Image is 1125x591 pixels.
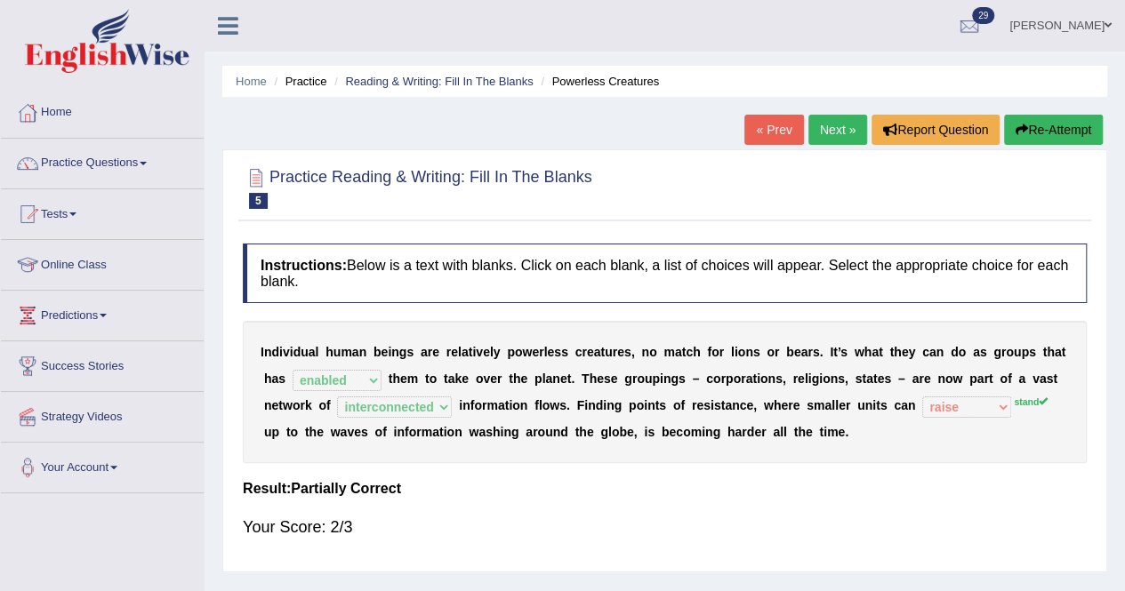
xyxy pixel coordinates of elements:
b: w [283,398,293,412]
b: s [1029,345,1036,359]
b: h [1047,345,1055,359]
b: r [788,398,792,412]
b: m [341,345,351,359]
b: r [719,345,724,359]
b: d [271,345,279,359]
b: l [731,345,735,359]
b: s [775,371,783,386]
b: m [486,398,497,412]
b: m [814,398,824,412]
b: e [317,425,324,439]
b: p [629,398,637,412]
b: , [631,345,635,359]
b: r [497,371,502,386]
b: e [924,371,931,386]
b: p [969,371,977,386]
b: a [462,345,469,359]
b: a [1055,345,1062,359]
b: a [800,345,808,359]
b: a [901,398,908,412]
b: i [509,398,512,412]
b: o [515,345,523,359]
b: n [830,371,838,386]
b: e [794,345,801,359]
b: o [760,371,768,386]
b: v [476,345,483,359]
b: l [805,371,808,386]
b: t [1053,371,1057,386]
b: s [604,371,611,386]
b: i [290,345,293,359]
b: h [392,371,400,386]
b: f [470,398,475,412]
b: a [309,345,316,359]
b: i [808,371,812,386]
b: a [912,371,919,386]
b: t [752,371,757,386]
b: l [544,345,548,359]
b: t [509,371,513,386]
b: u [645,371,653,386]
b: s [361,425,368,439]
b: b [374,345,382,359]
b: o [474,398,482,412]
a: Your Account [1,443,204,487]
b: e [462,371,469,386]
b: s [855,371,862,386]
b: r [741,371,745,386]
b: b [786,345,794,359]
b: e [587,345,594,359]
li: Practice [269,73,326,90]
b: r [984,371,988,386]
b: n [462,398,470,412]
b: e [532,345,539,359]
a: Success Stories [1,341,204,386]
b: t [278,398,283,412]
h2: Practice Reading & Writing: Fill In The Blanks [243,164,592,209]
b: . [567,398,570,412]
b: t [469,345,473,359]
b: i [872,398,876,412]
b: i [757,371,760,386]
b: e [798,371,805,386]
b: l [490,345,494,359]
b: e [839,398,846,412]
b: o [959,345,967,359]
b: e [520,371,527,386]
b: r [792,371,797,386]
b: k [305,398,312,412]
a: Practice Questions [1,139,204,183]
button: Report Question [872,115,1000,145]
b: T [582,371,590,386]
b: n [520,398,528,412]
b: s [703,398,711,412]
b: o [1000,371,1008,386]
b: o [733,371,741,386]
b: g [993,345,1001,359]
b: k [454,371,462,386]
b: p [652,371,660,386]
b: o [713,371,721,386]
b: a [1018,371,1025,386]
b: g [615,398,623,412]
b: o [636,398,644,412]
b: a [872,345,879,359]
b: a [352,345,359,359]
b: a [973,345,980,359]
b: o [430,371,438,386]
b: w [331,425,341,439]
h4: Below is a text with blanks. Click on each blank, a list of choices will appear. Select the appro... [243,244,1087,303]
b: n [936,345,944,359]
b: e [746,398,753,412]
b: r [446,345,451,359]
b: . [571,371,575,386]
a: Predictions [1,291,204,335]
b: o [649,345,657,359]
a: Home [236,75,267,88]
b: f [680,398,685,412]
b: e [877,371,884,386]
b: i [472,345,476,359]
b: w [764,398,774,412]
b: s [980,345,987,359]
b: e [400,371,407,386]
